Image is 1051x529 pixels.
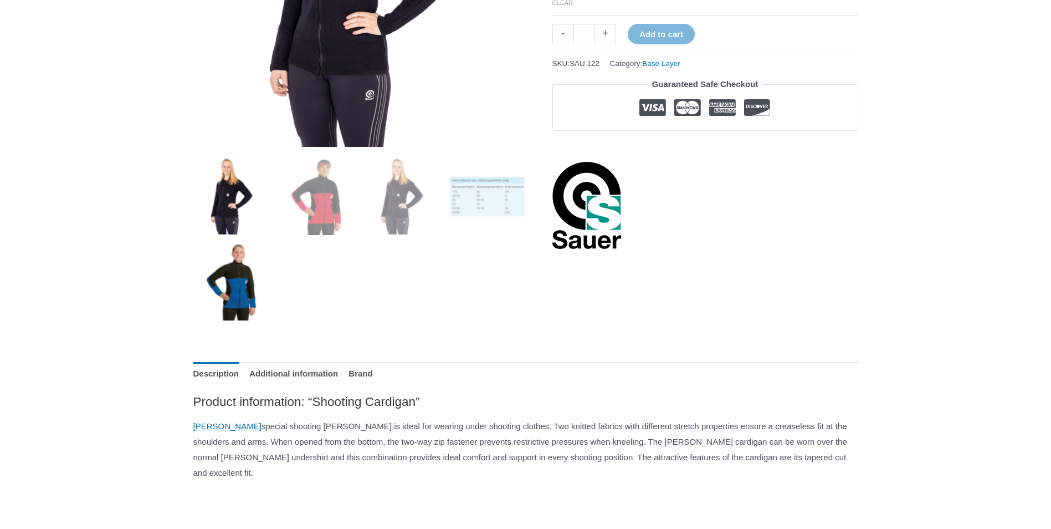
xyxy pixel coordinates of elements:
[193,243,270,321] img: Shooting Cardigan
[278,158,355,235] img: Sauer Shooting Cardigan - Unisex - Image 2
[628,24,695,44] button: Add to cart
[642,59,680,68] a: Base Layer
[449,158,526,235] img: Sauer Shooting Cardigan - Unisex - Image 4
[193,419,858,480] p: special shooting [PERSON_NAME] is ideal for wearing under shooting clothes. Two knitted fabrics w...
[552,139,858,152] iframe: Customer reviews powered by Trustpilot
[573,24,595,43] input: Product quantity
[552,24,573,43] a: -
[552,57,600,70] span: SKU:
[610,57,680,70] span: Category:
[570,59,599,68] span: SAU.122
[249,362,338,386] a: Additional information
[193,158,270,235] img: Sauer Shooting Cardigan - Unisex
[348,362,372,386] a: Brand
[648,77,763,92] legend: Guaranteed Safe Checkout
[552,161,622,250] a: Sauer Shooting Sportswear
[193,421,262,431] a: [PERSON_NAME]
[595,24,616,43] a: +
[193,362,239,386] a: Description
[363,158,440,235] img: Sauer Shooting Cardigan - Unisex - Image 3
[193,394,858,410] h2: Product information: “Shooting Cardigan”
